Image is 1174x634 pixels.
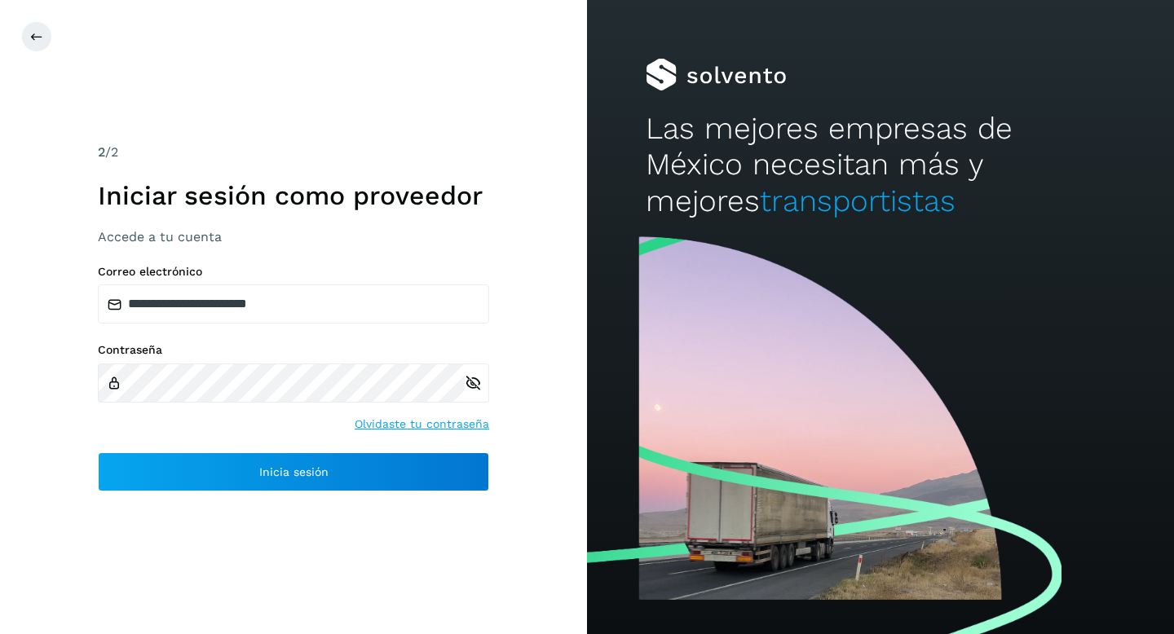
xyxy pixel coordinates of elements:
a: Olvidaste tu contraseña [355,416,489,433]
span: transportistas [760,183,956,218]
h1: Iniciar sesión como proveedor [98,180,489,211]
h2: Las mejores empresas de México necesitan más y mejores [646,111,1115,219]
span: 2 [98,144,105,160]
span: Inicia sesión [259,466,329,478]
label: Correo electrónico [98,265,489,279]
div: /2 [98,143,489,162]
label: Contraseña [98,343,489,357]
h3: Accede a tu cuenta [98,229,489,244]
button: Inicia sesión [98,452,489,491]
